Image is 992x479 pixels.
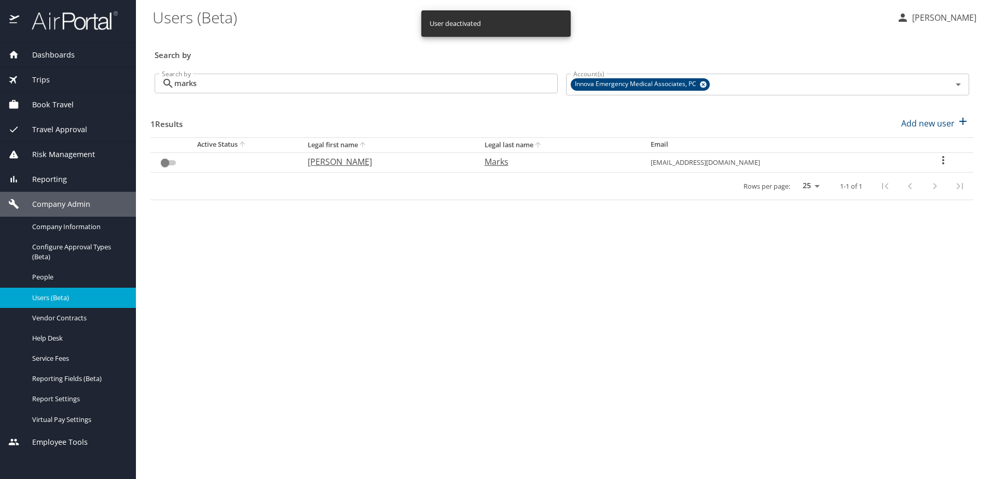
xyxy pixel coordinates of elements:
h3: 1 Results [150,112,183,130]
span: Innova Emergency Medical Associates, PC [571,79,702,90]
p: Marks [485,156,630,168]
button: Add new user [897,112,973,135]
p: Rows per page: [743,183,790,190]
button: sort [358,140,368,150]
span: Company Information [32,222,123,232]
th: Legal first name [299,137,476,152]
span: Travel Approval [19,124,87,135]
span: Vendor Contracts [32,313,123,323]
span: Help Desk [32,333,123,343]
button: sort [238,140,248,150]
h3: Search by [155,43,969,61]
p: Add new user [901,117,955,130]
span: Book Travel [19,99,74,110]
h1: Users (Beta) [153,1,888,33]
span: Trips [19,74,50,86]
td: [EMAIL_ADDRESS][DOMAIN_NAME] [642,152,913,172]
span: Employee Tools [19,436,88,448]
div: Innova Emergency Medical Associates, PC [571,78,710,91]
span: Virtual Pay Settings [32,415,123,425]
p: [PERSON_NAME] [909,11,976,24]
input: Search by name or email [174,74,558,93]
button: [PERSON_NAME] [892,8,981,27]
span: Configure Approval Types (Beta) [32,242,123,262]
span: Service Fees [32,354,123,363]
div: User deactivated [430,13,481,34]
button: sort [533,140,544,150]
table: User Search Table [150,137,973,200]
p: [PERSON_NAME] [308,156,464,168]
span: Users (Beta) [32,293,123,303]
span: Reporting [19,174,67,185]
select: rows per page [794,178,823,194]
span: Company Admin [19,199,90,210]
th: Legal last name [476,137,642,152]
span: Risk Management [19,149,95,160]
button: Open [951,77,966,92]
th: Email [642,137,913,152]
img: icon-airportal.png [9,10,20,31]
th: Active Status [150,137,299,152]
span: People [32,272,123,282]
span: Report Settings [32,394,123,404]
img: airportal-logo.png [20,10,118,31]
span: Reporting Fields (Beta) [32,374,123,384]
p: 1-1 of 1 [840,183,862,190]
span: Dashboards [19,49,75,61]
